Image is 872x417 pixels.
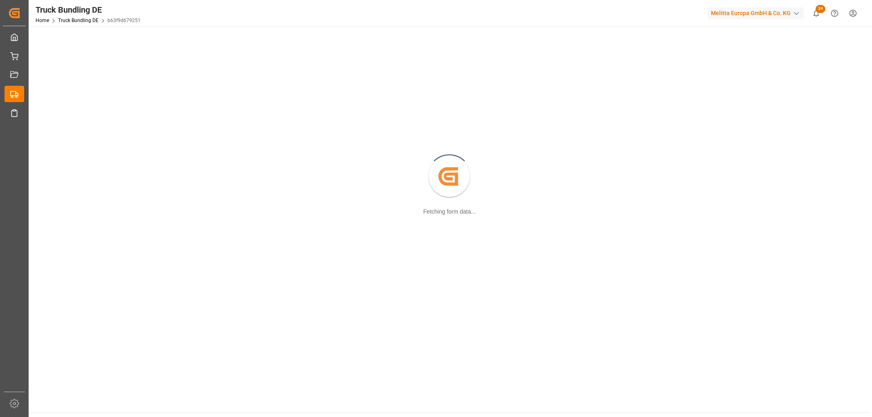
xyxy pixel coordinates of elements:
[816,5,825,13] span: 24
[708,5,807,21] button: Melitta Europa GmbH & Co. KG
[423,207,475,216] div: Fetching form data...
[58,18,99,23] a: Truck Bundling DE
[825,4,844,22] button: Help Center
[36,18,49,23] a: Home
[36,4,141,16] div: Truck Bundling DE
[708,7,804,19] div: Melitta Europa GmbH & Co. KG
[807,4,825,22] button: show 24 new notifications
